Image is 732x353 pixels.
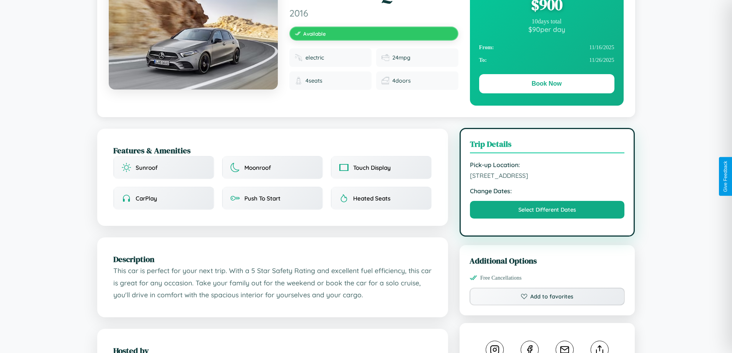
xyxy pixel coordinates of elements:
[470,255,625,266] h3: Additional Options
[305,77,322,84] span: 4 seats
[479,54,614,66] div: 11 / 26 / 2025
[723,161,728,192] div: Give Feedback
[113,265,432,301] p: This car is perfect for your next trip. With a 5 Star Safety Rating and excellent fuel efficiency...
[305,54,324,61] span: electric
[470,161,625,169] strong: Pick-up Location:
[470,288,625,305] button: Add to favorites
[136,195,157,202] span: CarPlay
[295,54,302,61] img: Fuel type
[392,54,410,61] span: 24 mpg
[289,7,458,19] span: 2016
[480,275,522,281] span: Free Cancellations
[479,74,614,93] button: Book Now
[295,77,302,85] img: Seats
[479,25,614,33] div: $ 90 per day
[382,54,389,61] img: Fuel efficiency
[353,164,391,171] span: Touch Display
[479,41,614,54] div: 11 / 16 / 2025
[353,195,390,202] span: Heated Seats
[136,164,158,171] span: Sunroof
[392,77,411,84] span: 4 doors
[382,77,389,85] img: Doors
[479,18,614,25] div: 10 days total
[479,57,487,63] strong: To:
[303,30,326,37] span: Available
[113,254,432,265] h2: Description
[244,164,271,171] span: Moonroof
[470,187,625,195] strong: Change Dates:
[479,44,494,51] strong: From:
[470,201,625,219] button: Select Different Dates
[470,172,625,179] span: [STREET_ADDRESS]
[113,145,432,156] h2: Features & Amenities
[244,195,281,202] span: Push To Start
[470,138,625,153] h3: Trip Details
